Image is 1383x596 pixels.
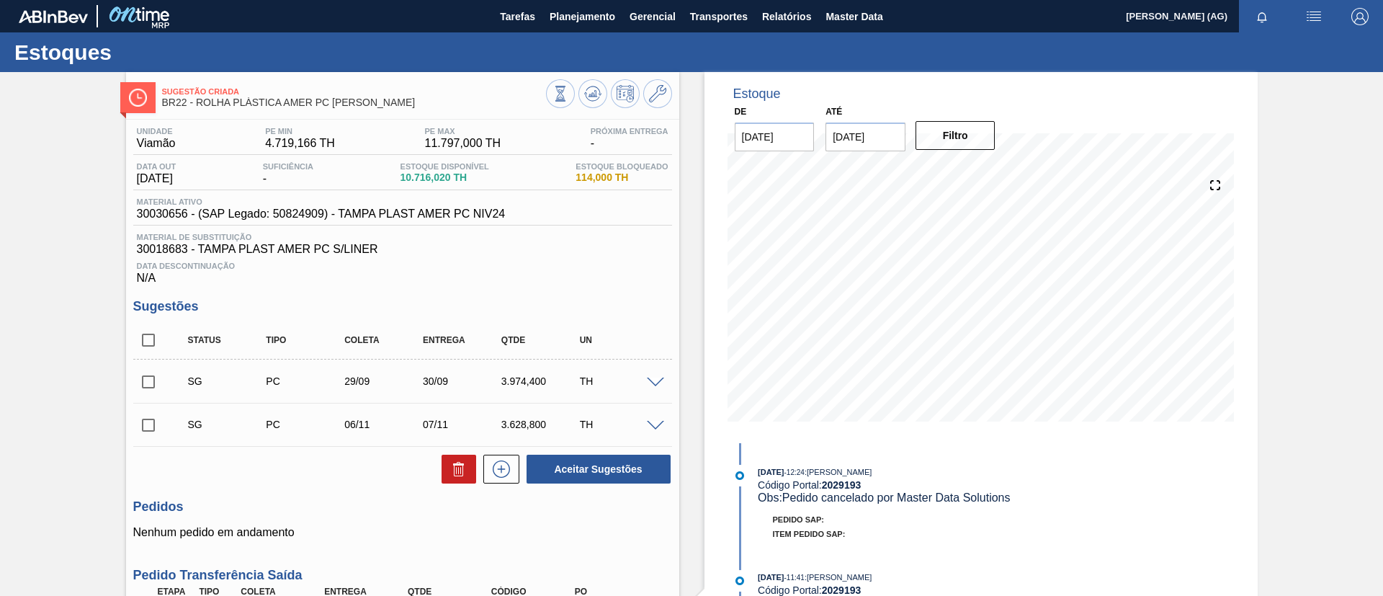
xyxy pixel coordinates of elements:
[137,197,506,206] span: Material ativo
[758,573,784,582] span: [DATE]
[784,468,805,476] span: - 12:24
[262,375,349,387] div: Pedido de Compra
[133,256,672,285] div: N/A
[825,8,882,25] span: Master Data
[576,375,663,387] div: TH
[184,375,272,387] div: Sugestão Criada
[137,262,668,270] span: Data Descontinuação
[137,162,176,171] span: Data out
[758,468,784,476] span: [DATE]
[825,107,842,117] label: Até
[1239,6,1285,27] button: Notificações
[434,455,476,484] div: Excluir Sugestões
[137,233,668,241] span: Material de Substituição
[773,530,846,538] span: Item pedido SAP:
[184,335,272,345] div: Status
[137,137,176,150] span: Viamão
[476,455,519,484] div: Nova sugestão
[498,335,585,345] div: Qtde
[576,162,668,171] span: Estoque Bloqueado
[825,123,905,151] input: dd/mm/yyyy
[576,172,668,183] span: 114,000 TH
[419,375,506,387] div: 30/09/2025
[498,375,585,387] div: 3.974,400
[735,471,744,480] img: atual
[1305,8,1322,25] img: userActions
[137,127,176,135] span: Unidade
[784,574,805,582] span: - 11:41
[758,479,1100,491] div: Código Portal:
[498,419,585,430] div: 3.628,800
[129,89,147,107] img: Ícone
[587,127,672,150] div: -
[341,335,428,345] div: Coleta
[263,162,313,171] span: Suficiência
[424,127,501,135] span: PE MAX
[1351,8,1369,25] img: Logout
[643,79,672,108] button: Ir ao Master Data / Geral
[133,299,672,314] h3: Sugestões
[262,335,349,345] div: Tipo
[546,79,575,108] button: Visão Geral dos Estoques
[184,419,272,430] div: Sugestão Criada
[735,577,744,585] img: atual
[805,468,872,476] span: : [PERSON_NAME]
[341,419,428,430] div: 06/11/2025
[630,8,676,25] span: Gerencial
[576,335,663,345] div: UN
[805,573,872,582] span: : [PERSON_NAME]
[735,107,747,117] label: De
[133,526,672,539] p: Nenhum pedido em andamento
[576,419,663,430] div: TH
[822,584,861,596] strong: 2029193
[259,162,317,185] div: -
[14,44,270,61] h1: Estoques
[162,97,546,108] span: BR22 - ROLHA PLÁSTICA AMER PC SHORT
[265,127,335,135] span: PE MIN
[762,8,811,25] span: Relatórios
[527,455,671,484] button: Aceitar Sugestões
[611,79,640,108] button: Programar Estoque
[690,8,748,25] span: Transportes
[419,419,506,430] div: 07/11/2025
[758,584,1100,596] div: Código Portal:
[133,568,672,583] h3: Pedido Transferência Saída
[519,453,672,485] div: Aceitar Sugestões
[137,172,176,185] span: [DATE]
[137,208,506,221] span: 30030656 - (SAP Legado: 50824909) - TAMPA PLAST AMER PC NIV24
[400,162,489,171] span: Estoque Disponível
[137,243,668,256] span: 30018683 - TAMPA PLAST AMER PC S/LINER
[19,10,88,23] img: TNhmsLtSVTkK8tSr43FrP2fwEKptu5GPRR3wAAAABJRU5ErkJggg==
[758,492,1010,504] span: Obs: Pedido cancelado por Master Data Solutions
[735,123,815,151] input: dd/mm/yyyy
[341,375,428,387] div: 29/09/2025
[916,121,995,150] button: Filtro
[500,8,535,25] span: Tarefas
[578,79,607,108] button: Atualizar Gráfico
[773,515,825,524] span: Pedido SAP:
[265,137,335,150] span: 4.719,166 TH
[733,86,781,102] div: Estoque
[424,137,501,150] span: 11.797,000 TH
[262,419,349,430] div: Pedido de Compra
[419,335,506,345] div: Entrega
[550,8,615,25] span: Planejamento
[400,172,489,183] span: 10.716,020 TH
[591,127,668,135] span: Próxima Entrega
[822,479,861,491] strong: 2029193
[133,499,672,515] h3: Pedidos
[162,87,546,96] span: Sugestão Criada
